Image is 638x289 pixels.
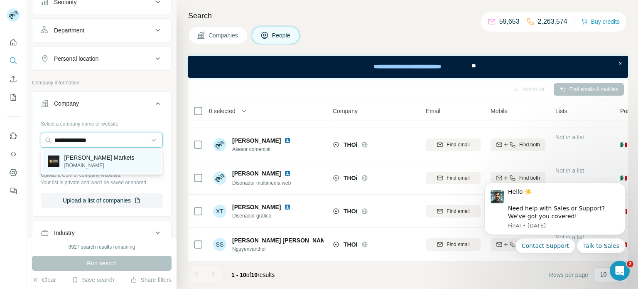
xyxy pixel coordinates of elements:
[284,170,291,177] img: LinkedIn logo
[555,107,567,115] span: Lists
[491,107,508,115] span: Mobile
[7,90,20,105] button: My lists
[581,16,620,27] button: Buy credits
[32,79,172,86] p: Company information
[213,171,226,185] img: Avatar
[426,107,440,115] span: Email
[232,245,324,253] span: Nguyenvanthoi
[426,205,481,217] button: Find email
[610,261,630,281] iframe: Intercom live chat
[7,165,20,180] button: Dashboard
[232,203,281,211] span: [PERSON_NAME]
[64,153,135,162] p: [PERSON_NAME] Markets
[72,276,114,284] button: Save search
[555,167,584,174] span: Not in a list
[213,238,226,251] div: SS
[32,94,171,117] button: Company
[32,223,171,243] button: Industry
[231,272,275,278] span: results
[627,261,633,267] span: 2
[447,174,469,182] span: Find email
[188,10,628,22] h4: Search
[232,180,291,186] span: Diseñador multimedia web
[344,141,357,149] span: THOi
[426,172,481,184] button: Find email
[426,238,481,251] button: Find email
[32,49,171,69] button: Personal location
[7,35,20,50] button: Quick start
[7,183,20,198] button: Feedback
[333,107,358,115] span: Company
[447,241,469,248] span: Find email
[251,272,258,278] span: 10
[344,240,357,249] span: THOi
[333,208,339,215] img: Logo of THOi
[130,276,172,284] button: Share filters
[499,17,520,27] p: 59,653
[284,204,291,210] img: LinkedIn logo
[447,207,469,215] span: Find email
[519,141,540,148] span: Find both
[32,20,171,40] button: Department
[7,128,20,143] button: Use Surfe on LinkedIn
[232,169,281,178] span: [PERSON_NAME]
[54,26,84,35] div: Department
[246,272,251,278] span: of
[232,212,294,220] span: Diseñador gráfico
[41,193,163,208] button: Upload a list of companies
[209,107,236,115] span: 0 selected
[7,147,20,162] button: Use Surfe API
[491,138,545,151] button: Find both
[41,171,163,179] p: Upload a CSV of company websites.
[232,146,294,153] span: Asesor comercial
[32,276,56,284] button: Clear
[620,141,627,149] span: 🇲🇽
[232,236,341,245] span: [PERSON_NAME] [PERSON_NAME] TV
[538,17,567,27] p: 2,263,574
[472,173,638,285] iframe: Intercom notifications message
[7,72,20,86] button: Enrich CSV
[333,141,339,148] img: Logo of THOi
[7,53,20,68] button: Search
[48,156,59,167] img: GANN Markets
[232,136,281,145] span: [PERSON_NAME]
[284,137,291,144] img: LinkedIn logo
[333,175,339,181] img: Logo of THOi
[555,134,584,141] span: Not in a list
[213,138,226,151] img: Avatar
[344,174,357,182] span: THOi
[231,272,246,278] span: 1 - 10
[188,56,628,78] iframe: Banner
[333,241,339,248] img: Logo of THOi
[426,138,481,151] button: Find email
[213,205,226,218] div: XT
[209,31,239,40] span: Companies
[344,207,357,215] span: THOi
[447,141,469,148] span: Find email
[64,162,135,169] p: [DOMAIN_NAME]
[272,31,291,40] span: People
[41,179,163,186] p: Your list is private and won't be saved or shared.
[491,172,545,184] button: Find both
[54,229,75,237] div: Industry
[41,117,163,128] div: Select a company name or website
[54,99,79,108] div: Company
[54,54,98,63] div: Personal location
[69,243,135,251] div: 9927 search results remaining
